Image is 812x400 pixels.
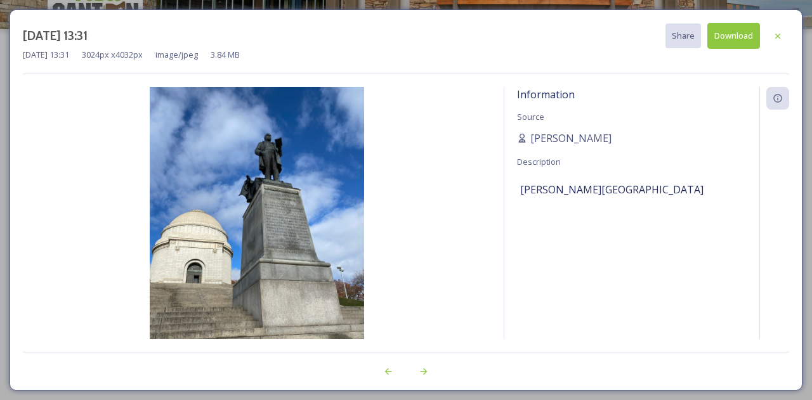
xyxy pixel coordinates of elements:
span: [DATE] 13:31 [23,49,69,61]
button: Download [707,23,760,49]
h3: [DATE] 13:31 [23,27,88,45]
img: TonjaM%40VisitCanton.com-IMG_8893.jpeg [23,87,491,373]
span: Information [517,87,575,101]
span: Source [517,111,544,122]
span: 3024 px x 4032 px [82,49,143,61]
span: [PERSON_NAME][GEOGRAPHIC_DATA] [520,182,704,197]
span: 3.84 MB [211,49,240,61]
span: [PERSON_NAME] [530,131,612,146]
span: image/jpeg [155,49,198,61]
button: Share [665,23,701,48]
span: Description [517,156,561,167]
